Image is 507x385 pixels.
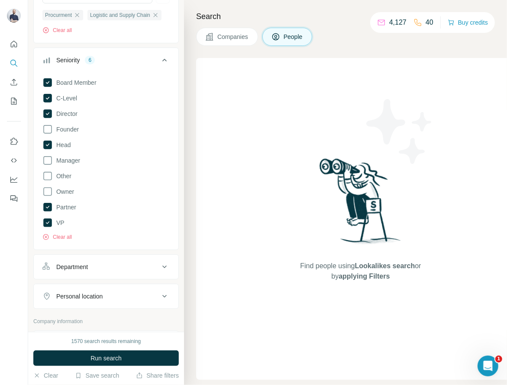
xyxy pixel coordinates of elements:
[90,354,122,363] span: Run search
[316,156,406,253] img: Surfe Illustration - Woman searching with binoculars
[53,156,80,165] span: Manager
[7,55,21,71] button: Search
[34,286,178,307] button: Personal location
[42,26,72,34] button: Clear all
[53,125,79,134] span: Founder
[53,172,71,180] span: Other
[71,337,141,345] div: 1570 search results remaining
[7,172,21,187] button: Dashboard
[196,10,497,22] h4: Search
[90,11,150,19] span: Logistic and Supply Chain
[56,263,88,271] div: Department
[478,356,498,376] iframe: Intercom live chat
[291,261,430,282] span: Find people using or by
[33,318,179,325] p: Company information
[33,371,58,380] button: Clear
[284,32,304,41] span: People
[53,187,74,196] span: Owner
[426,17,433,28] p: 40
[53,141,71,149] span: Head
[53,94,77,103] span: C-Level
[75,371,119,380] button: Save search
[53,78,97,87] span: Board Member
[56,292,103,301] div: Personal location
[34,257,178,277] button: Department
[53,109,78,118] span: Director
[355,262,415,269] span: Lookalikes search
[495,356,502,363] span: 1
[7,153,21,168] button: Use Surfe API
[42,233,72,241] button: Clear all
[136,371,179,380] button: Share filters
[33,350,179,366] button: Run search
[7,134,21,149] button: Use Surfe on LinkedIn
[7,191,21,206] button: Feedback
[53,218,65,227] span: VP
[217,32,249,41] span: Companies
[7,9,21,22] img: Avatar
[45,11,72,19] span: Procurment
[85,56,95,64] div: 6
[34,50,178,74] button: Seniority6
[361,93,439,170] img: Surfe Illustration - Stars
[53,203,76,212] span: Partner
[448,16,488,29] button: Buy credits
[339,273,390,280] span: applying Filters
[7,93,21,109] button: My lists
[389,17,407,28] p: 4,127
[7,36,21,52] button: Quick start
[7,74,21,90] button: Enrich CSV
[56,56,80,64] div: Seniority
